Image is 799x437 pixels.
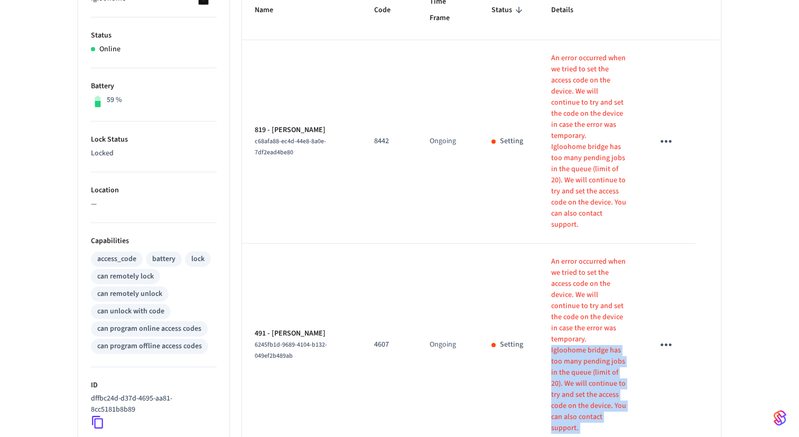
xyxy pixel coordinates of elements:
[551,142,628,230] p: Igloohome bridge has too many pending jobs in the queue (limit of 20). We will continue to try an...
[91,81,217,92] p: Battery
[374,136,404,147] p: 8442
[491,2,526,18] span: Status
[417,40,479,244] td: Ongoing
[107,95,122,106] p: 59 %
[91,30,217,41] p: Status
[551,345,628,434] p: Igloohome bridge has too many pending jobs in the queue (limit of 20). We will continue to try an...
[500,136,523,147] p: Setting
[774,410,786,426] img: SeamLogoGradient.69752ec5.svg
[91,380,217,391] p: ID
[97,306,164,317] div: can unlock with code
[97,289,162,300] div: can remotely unlock
[91,199,217,210] p: —
[97,323,201,334] div: can program online access codes
[91,185,217,196] p: Location
[91,393,212,415] p: dffbc24d-d37d-4695-aa81-8cc5181b8b89
[191,254,205,265] div: lock
[152,254,175,265] div: battery
[91,236,217,247] p: Capabilities
[255,328,349,339] p: 491 - [PERSON_NAME]
[374,2,404,18] span: Code
[97,271,154,282] div: can remotely lock
[551,53,628,142] p: An error occurred when we tried to set the access code on the device. We will continue to try and...
[99,44,120,55] p: Online
[97,341,202,352] div: can program offline access codes
[97,254,136,265] div: access_code
[255,340,327,360] span: 6245fb1d-9689-4104-b132-049ef2b489ab
[91,134,217,145] p: Lock Status
[255,125,349,136] p: 819 - [PERSON_NAME]
[255,137,326,157] span: c68afa88-ec4d-44e8-8a0e-7df2ead4be80
[500,339,523,350] p: Setting
[255,2,287,18] span: Name
[374,339,404,350] p: 4607
[551,256,628,345] p: An error occurred when we tried to set the access code on the device. We will continue to try and...
[91,148,217,159] p: Locked
[551,2,587,18] span: Details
